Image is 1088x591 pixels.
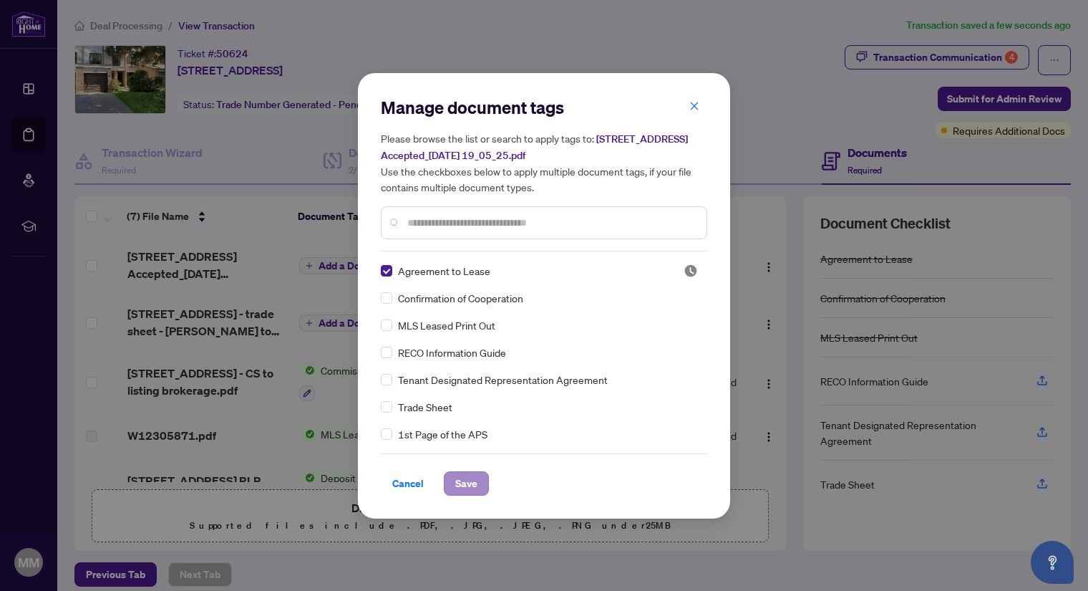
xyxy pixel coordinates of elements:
[398,317,495,333] span: MLS Leased Print Out
[398,426,487,442] span: 1st Page of the APS
[689,101,699,111] span: close
[398,263,490,279] span: Agreement to Lease
[684,264,698,278] span: Pending Review
[392,472,424,495] span: Cancel
[398,345,506,360] span: RECO Information Guide
[381,471,435,496] button: Cancel
[381,130,707,195] h5: Please browse the list or search to apply tags to: Use the checkboxes below to apply multiple doc...
[381,133,688,162] span: [STREET_ADDRESS] Accepted_[DATE] 19_05_25.pdf
[1031,541,1074,584] button: Open asap
[398,290,523,306] span: Confirmation of Cooperation
[398,372,608,388] span: Tenant Designated Representation Agreement
[381,96,707,119] h2: Manage document tags
[684,264,698,278] img: status
[398,399,452,415] span: Trade Sheet
[455,472,477,495] span: Save
[444,471,489,496] button: Save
